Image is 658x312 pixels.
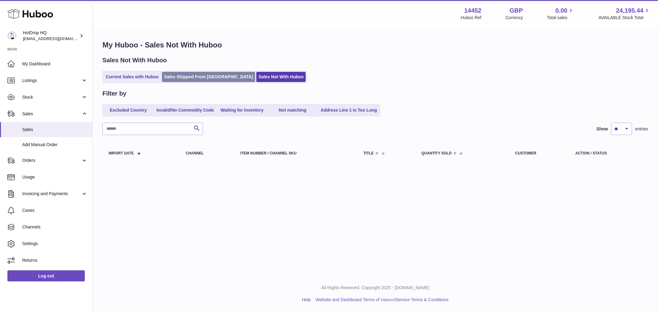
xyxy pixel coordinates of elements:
span: Sales [22,111,81,117]
div: Item Number / Channel SKU [240,151,351,155]
h2: Sales Not With Huboo [102,56,167,64]
label: Show [597,126,608,132]
span: Quantity Sold [421,151,452,155]
div: Currency [506,15,523,21]
div: Customer [515,151,563,155]
li: and [313,297,449,303]
img: internalAdmin-14452@internal.huboo.com [7,31,17,40]
span: [EMAIL_ADDRESS][DOMAIN_NAME] [23,36,91,41]
h1: My Huboo - Sales Not With Huboo [102,40,648,50]
h2: Filter by [102,89,126,98]
span: Usage [22,174,88,180]
a: 0.00 Total sales [547,6,574,21]
span: Stock [22,94,81,100]
span: 0.00 [556,6,568,15]
a: Address Line 1 is Too Long [319,105,379,115]
span: Settings [22,241,88,247]
a: Website and Dashboard Terms of Use [316,297,388,302]
a: Log out [7,270,85,281]
span: Sales [22,127,88,133]
a: 24,195.44 AVAILABLE Stock Total [598,6,651,21]
span: Orders [22,158,81,163]
strong: 14452 [464,6,482,15]
a: Sales Shipped From [GEOGRAPHIC_DATA] [162,72,255,82]
div: Action / Status [575,151,642,155]
div: HotDrop HQ [23,30,78,42]
a: Current Sales with Huboo [104,72,161,82]
span: Invoicing and Payments [22,191,81,197]
a: Service Terms & Conditions [395,297,449,302]
p: All Rights Reserved. Copyright 2025 - [DOMAIN_NAME] [97,285,653,291]
span: Add Manual Order [22,142,88,148]
span: Cases [22,207,88,213]
a: Not matching [268,105,317,115]
span: Listings [22,78,81,84]
div: Huboo Ref [461,15,482,21]
a: Waiting for Inventory [217,105,267,115]
span: Import date [109,151,134,155]
a: Help [302,297,311,302]
span: Title [363,151,374,155]
div: Channel [186,151,228,155]
span: Returns [22,257,88,263]
span: 24,195.44 [616,6,644,15]
span: Channels [22,224,88,230]
span: My Dashboard [22,61,88,67]
a: Sales Not With Huboo [256,72,306,82]
span: entries [635,126,648,132]
a: Invalid/No Commodity Code [154,105,216,115]
span: AVAILABLE Stock Total [598,15,651,21]
strong: GBP [510,6,523,15]
a: Excluded Country [104,105,153,115]
span: Total sales [547,15,574,21]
